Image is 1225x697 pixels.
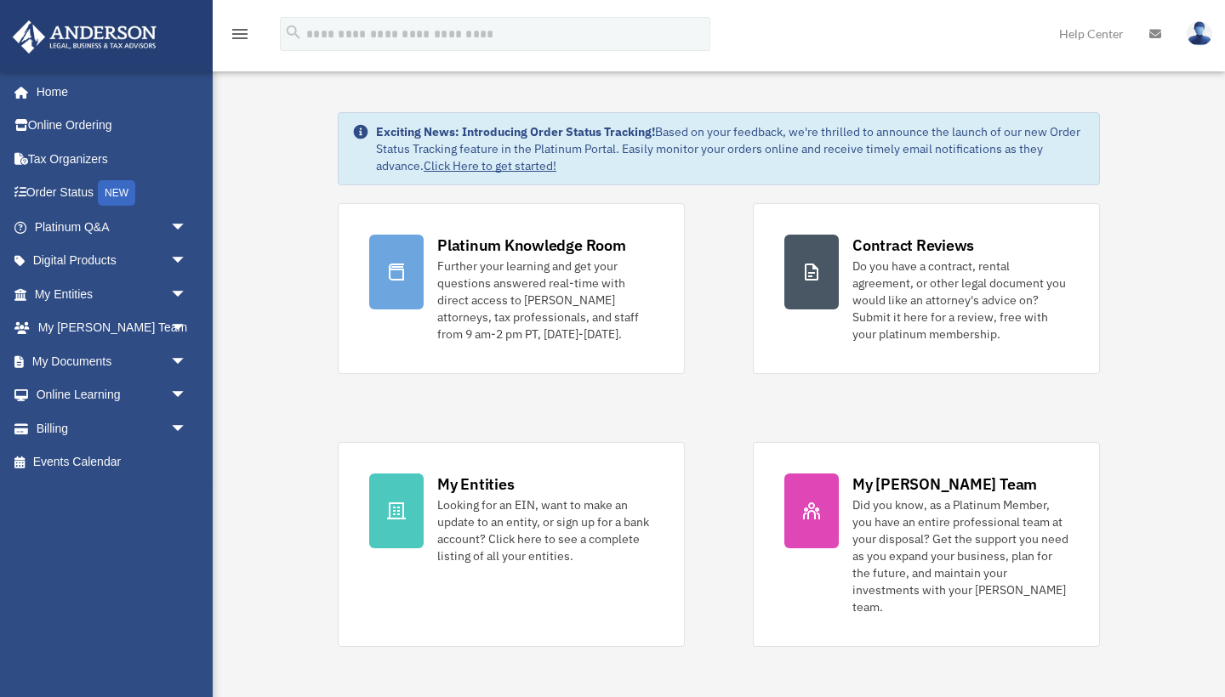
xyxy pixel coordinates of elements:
a: Order StatusNEW [12,176,213,211]
img: User Pic [1187,21,1212,46]
span: arrow_drop_down [170,277,204,312]
a: My Entitiesarrow_drop_down [12,277,213,311]
span: arrow_drop_down [170,378,204,413]
span: arrow_drop_down [170,344,204,379]
div: Platinum Knowledge Room [437,235,626,256]
a: Platinum Knowledge Room Further your learning and get your questions answered real-time with dire... [338,203,685,374]
a: Contract Reviews Do you have a contract, rental agreement, or other legal document you would like... [753,203,1100,374]
a: My Entities Looking for an EIN, want to make an update to an entity, or sign up for a bank accoun... [338,442,685,647]
a: My [PERSON_NAME] Team Did you know, as a Platinum Member, you have an entire professional team at... [753,442,1100,647]
div: Did you know, as a Platinum Member, you have an entire professional team at your disposal? Get th... [852,496,1068,615]
div: My [PERSON_NAME] Team [852,473,1037,495]
a: Billingarrow_drop_down [12,411,213,445]
a: Online Learningarrow_drop_down [12,378,213,412]
a: My Documentsarrow_drop_down [12,344,213,378]
span: arrow_drop_down [170,411,204,446]
a: Platinum Q&Aarrow_drop_down [12,210,213,244]
div: My Entities [437,473,514,495]
a: Home [12,75,204,109]
img: Anderson Advisors Platinum Portal [8,20,162,54]
span: arrow_drop_down [170,244,204,279]
a: My [PERSON_NAME] Teamarrow_drop_down [12,311,213,345]
a: Click Here to get started! [424,158,556,173]
div: NEW [98,180,135,206]
span: arrow_drop_down [170,311,204,346]
a: menu [230,30,250,44]
i: menu [230,24,250,44]
div: Based on your feedback, we're thrilled to announce the launch of our new Order Status Tracking fe... [376,123,1085,174]
div: Do you have a contract, rental agreement, or other legal document you would like an attorney's ad... [852,258,1068,343]
a: Online Ordering [12,109,213,143]
span: arrow_drop_down [170,210,204,245]
a: Events Calendar [12,445,213,479]
a: Digital Productsarrow_drop_down [12,244,213,278]
a: Tax Organizers [12,142,213,176]
i: search [284,23,303,42]
div: Contract Reviews [852,235,974,256]
div: Looking for an EIN, want to make an update to an entity, or sign up for a bank account? Click her... [437,496,653,564]
div: Further your learning and get your questions answered real-time with direct access to [PERSON_NAM... [437,258,653,343]
strong: Exciting News: Introducing Order Status Tracking! [376,124,655,139]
